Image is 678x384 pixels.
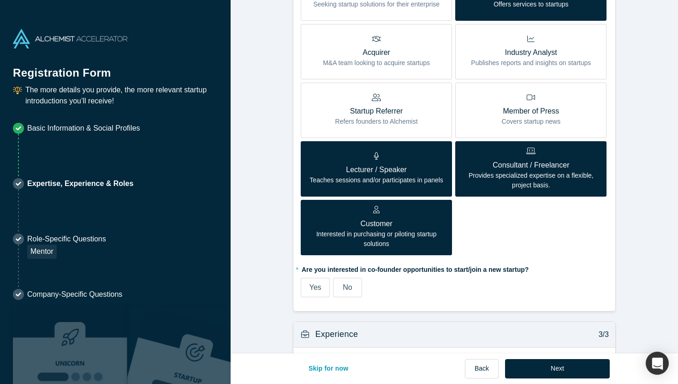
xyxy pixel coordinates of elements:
button: Next [505,359,610,378]
img: Alchemist Accelerator Logo [13,29,127,48]
p: Publishes reports and insights on startups [471,58,591,68]
p: Covers startup news [502,117,561,126]
p: Provides specialized expertise on a flexible, project basis. [462,171,600,190]
p: Interested in purchasing or piloting startup solutions [308,229,445,249]
h1: Registration Form [13,55,218,81]
span: No [343,283,352,291]
button: Skip for now [299,359,358,378]
p: Startup Referrer [335,106,418,117]
p: Company-Specific Questions [27,289,122,300]
p: Lecturer / Speaker [309,164,443,175]
p: Teaches sessions and/or participates in panels [309,175,443,185]
p: Acquirer [323,47,430,58]
p: Consultant / Freelancer [462,160,600,171]
p: 3/3 [594,329,609,340]
p: Member of Press [502,106,561,117]
h3: Experience [315,328,358,341]
p: Role-Specific Questions [27,234,106,245]
p: Industry Analyst [471,47,591,58]
p: Customer [308,218,445,229]
div: Mentor [27,245,57,259]
p: Expertise, Experience & Roles [27,178,133,189]
p: The more details you provide, the more relevant startup introductions you’ll receive! [25,84,218,107]
span: Yes [309,283,321,291]
p: Refers founders to Alchemist [335,117,418,126]
label: Are you interested in co-founder opportunities to start/join a new startup? [301,262,608,275]
p: M&A team looking to acquire startups [323,58,430,68]
button: Back [465,359,499,378]
p: Basic Information & Social Profiles [27,123,140,134]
